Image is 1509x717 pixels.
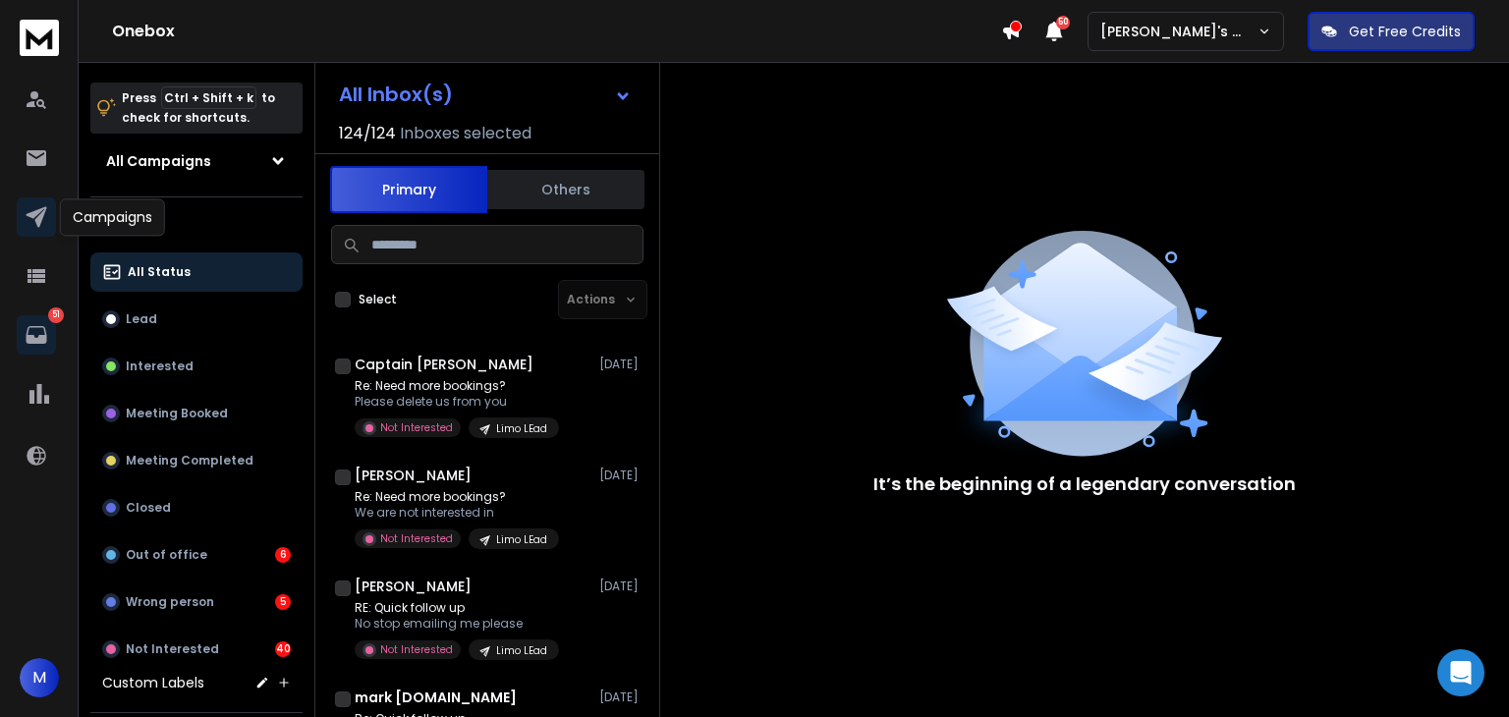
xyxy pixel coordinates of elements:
[102,673,204,692] h3: Custom Labels
[355,688,517,707] h1: mark [DOMAIN_NAME]
[873,470,1296,498] p: It’s the beginning of a legendary conversation
[161,86,256,109] span: Ctrl + Shift + k
[126,406,228,421] p: Meeting Booked
[275,547,291,563] div: 6
[380,642,453,657] p: Not Interested
[275,641,291,657] div: 40
[90,582,303,622] button: Wrong person5
[355,616,559,632] p: No stop emailing me please
[90,488,303,527] button: Closed
[90,394,303,433] button: Meeting Booked
[1437,649,1484,696] div: Open Intercom Messenger
[17,315,56,355] a: 51
[126,358,194,374] p: Interested
[48,307,64,323] p: 51
[355,394,559,410] p: Please delete us from you
[90,252,303,292] button: All Status
[355,505,559,521] p: We are not interested in
[1056,16,1070,29] span: 50
[126,453,253,469] p: Meeting Completed
[355,489,559,505] p: Re: Need more bookings?
[599,357,643,372] p: [DATE]
[126,547,207,563] p: Out of office
[330,166,487,213] button: Primary
[496,421,547,436] p: Limo LEad
[90,630,303,669] button: Not Interested40
[20,658,59,697] button: M
[355,577,472,596] h1: [PERSON_NAME]
[126,311,157,327] p: Lead
[106,151,211,171] h1: All Campaigns
[20,20,59,56] img: logo
[496,532,547,547] p: Limo LEad
[112,20,1001,43] h1: Onebox
[1308,12,1475,51] button: Get Free Credits
[90,441,303,480] button: Meeting Completed
[1349,22,1461,41] p: Get Free Credits
[90,213,303,241] h3: Filters
[599,689,643,705] p: [DATE]
[339,122,396,145] span: 124 / 124
[126,500,171,516] p: Closed
[128,264,191,280] p: All Status
[122,88,275,128] p: Press to check for shortcuts.
[599,579,643,594] p: [DATE]
[339,84,453,104] h1: All Inbox(s)
[60,198,165,236] div: Campaigns
[380,531,453,546] p: Not Interested
[126,594,214,610] p: Wrong person
[126,641,219,657] p: Not Interested
[323,75,647,114] button: All Inbox(s)
[355,600,559,616] p: RE: Quick follow up
[355,466,472,485] h1: [PERSON_NAME]
[380,420,453,435] p: Not Interested
[90,535,303,575] button: Out of office6
[1100,22,1257,41] p: [PERSON_NAME]'s Workspace
[599,468,643,483] p: [DATE]
[496,643,547,658] p: Limo LEad
[359,292,397,307] label: Select
[275,594,291,610] div: 5
[400,122,531,145] h3: Inboxes selected
[90,141,303,181] button: All Campaigns
[90,300,303,339] button: Lead
[355,355,533,374] h1: Captain [PERSON_NAME]
[355,378,559,394] p: Re: Need more bookings?
[487,168,644,211] button: Others
[90,347,303,386] button: Interested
